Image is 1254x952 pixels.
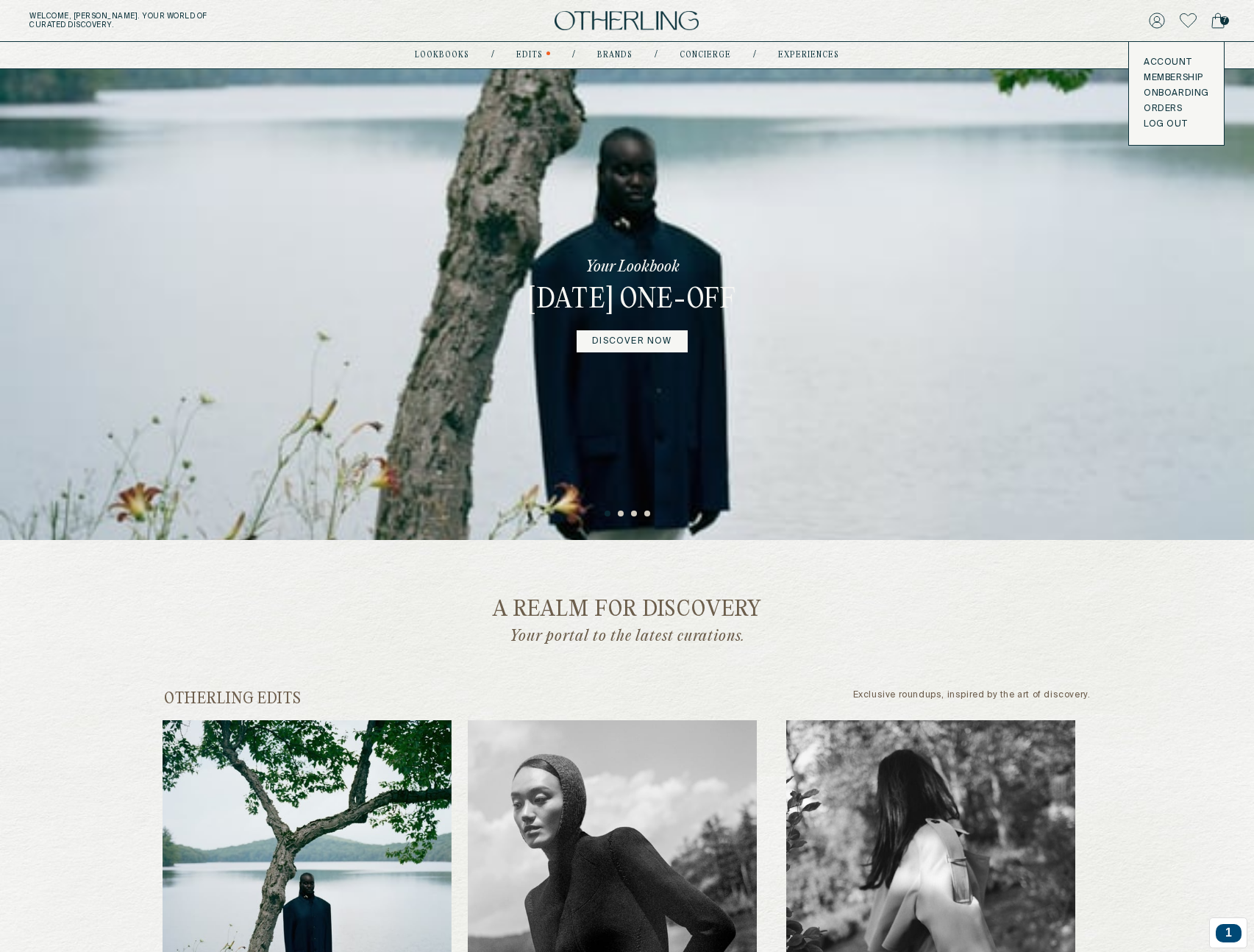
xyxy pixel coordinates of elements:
[585,257,680,277] p: Your Lookbook
[597,51,633,59] a: Brands
[1144,57,1209,68] a: Account
[631,511,638,518] button: 3
[655,49,658,61] div: /
[753,49,756,61] div: /
[432,627,822,646] p: Your portal to the latest curations.
[1211,10,1225,31] a: 7
[555,11,699,31] img: logo
[680,51,731,59] a: concierge
[605,511,612,518] button: 1
[29,12,388,29] h5: Welcome, [PERSON_NAME] . Your world of curated discovery.
[528,283,736,319] h3: [DATE] One-off
[618,511,625,518] button: 2
[572,49,575,61] div: /
[577,330,687,352] a: DISCOVER NOW
[853,690,1091,708] p: Exclusive roundups, inspired by the art of discovery.
[1220,16,1229,25] span: 7
[176,599,1079,622] h2: a realm for discovery
[778,51,839,59] a: experiences
[1144,72,1209,84] a: Membership
[1144,118,1187,130] button: LOG OUT
[516,51,543,59] a: Edits
[491,49,494,61] div: /
[164,690,302,708] h2: otherling edits
[1144,88,1209,99] a: Onboarding
[644,511,652,518] button: 4
[415,51,469,59] a: lookbooks
[1144,103,1209,115] a: Orders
